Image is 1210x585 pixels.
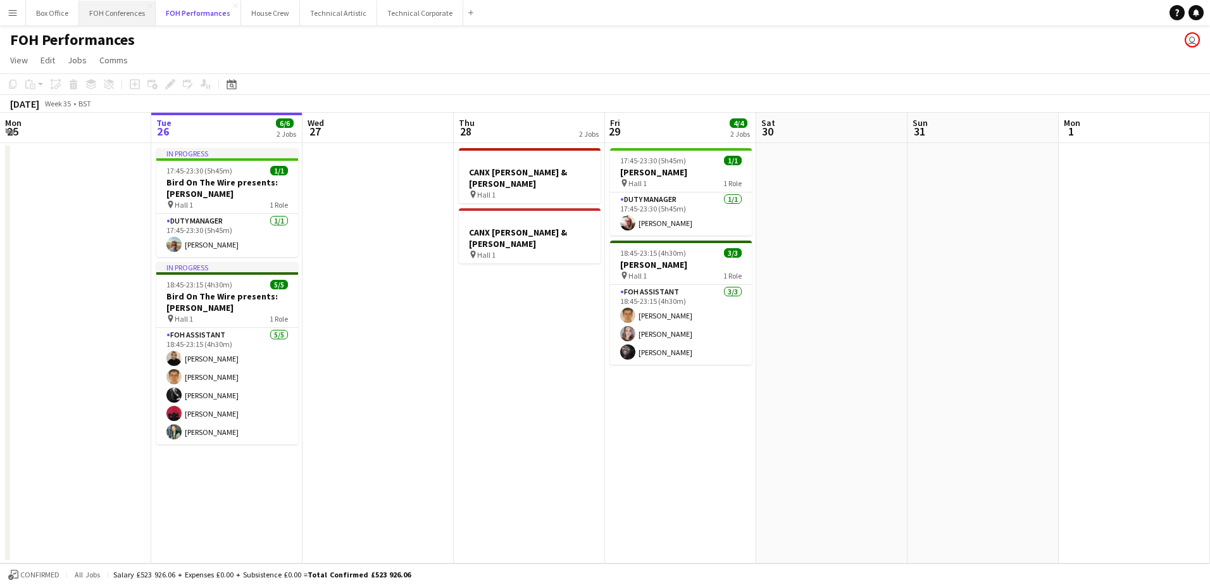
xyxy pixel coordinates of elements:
span: Total Confirmed £523 926.06 [308,570,411,579]
span: 26 [154,124,172,139]
a: Comms [94,52,133,68]
span: 28 [457,124,475,139]
div: Salary £523 926.06 + Expenses £0.00 + Subsistence £0.00 = [113,570,411,579]
span: Thu [459,117,475,129]
div: 2 Jobs [277,129,296,139]
span: Fri [610,117,620,129]
app-user-avatar: Visitor Services [1185,32,1200,47]
span: 5/5 [270,280,288,289]
h3: Bird On The Wire presents: [PERSON_NAME] [156,177,298,199]
a: Edit [35,52,60,68]
app-card-role: FOH Assistant3/318:45-23:15 (4h30m)[PERSON_NAME][PERSON_NAME][PERSON_NAME] [610,285,752,365]
button: FOH Conferences [79,1,156,25]
app-job-card: 18:45-23:15 (4h30m)3/3[PERSON_NAME] Hall 11 RoleFOH Assistant3/318:45-23:15 (4h30m)[PERSON_NAME][... [610,241,752,365]
span: Comms [99,54,128,66]
div: In progress [156,148,298,158]
a: View [5,52,33,68]
span: 1 Role [270,200,288,210]
span: 6/6 [276,118,294,128]
div: 2 Jobs [579,129,599,139]
button: Technical Artistic [300,1,377,25]
span: Week 35 [42,99,73,108]
span: 27 [306,124,324,139]
app-job-card: 17:45-23:30 (5h45m)1/1[PERSON_NAME] Hall 11 RoleDuty Manager1/117:45-23:30 (5h45m)[PERSON_NAME] [610,148,752,236]
span: All jobs [72,570,103,579]
app-card-role: Duty Manager1/117:45-23:30 (5h45m)[PERSON_NAME] [156,214,298,257]
app-job-card: In progress18:45-23:15 (4h30m)5/5Bird On The Wire presents: [PERSON_NAME] Hall 11 RoleFOH Assista... [156,262,298,444]
span: Sat [761,117,775,129]
span: Hall 1 [628,271,647,280]
button: Technical Corporate [377,1,463,25]
span: 3/3 [724,248,742,258]
app-job-card: In progress17:45-23:30 (5h45m)1/1Bird On The Wire presents: [PERSON_NAME] Hall 11 RoleDuty Manage... [156,148,298,257]
h1: FOH Performances [10,30,135,49]
button: FOH Performances [156,1,241,25]
button: House Crew [241,1,300,25]
span: 25 [3,124,22,139]
span: Mon [1064,117,1080,129]
h3: Bird On The Wire presents: [PERSON_NAME] [156,291,298,313]
span: 1 [1062,124,1080,139]
span: Wed [308,117,324,129]
h3: [PERSON_NAME] [610,167,752,178]
a: Jobs [63,52,92,68]
span: 18:45-23:15 (4h30m) [166,280,232,289]
button: Confirmed [6,568,61,582]
div: In progress [156,262,298,272]
span: Sun [913,117,928,129]
span: 29 [608,124,620,139]
span: 31 [911,124,928,139]
div: 2 Jobs [730,129,750,139]
span: 1/1 [724,156,742,165]
span: Edit [41,54,55,66]
h3: CANX [PERSON_NAME] & [PERSON_NAME] [459,167,601,189]
span: Hall 1 [175,314,193,324]
span: 17:45-23:30 (5h45m) [620,156,686,165]
h3: CANX [PERSON_NAME] & [PERSON_NAME] [459,227,601,249]
span: Mon [5,117,22,129]
span: 18:45-23:15 (4h30m) [620,248,686,258]
app-job-card: CANX [PERSON_NAME] & [PERSON_NAME] Hall 1 [459,208,601,263]
span: 4/4 [730,118,747,128]
span: Hall 1 [628,179,647,188]
span: 1 Role [723,271,742,280]
div: [DATE] [10,97,39,110]
div: BST [78,99,91,108]
span: 30 [759,124,775,139]
span: Jobs [68,54,87,66]
button: Box Office [26,1,79,25]
app-job-card: CANX [PERSON_NAME] & [PERSON_NAME] Hall 1 [459,148,601,203]
span: 1/1 [270,166,288,175]
span: Hall 1 [175,200,193,210]
span: Confirmed [20,570,59,579]
span: 1 Role [723,179,742,188]
app-card-role: Duty Manager1/117:45-23:30 (5h45m)[PERSON_NAME] [610,192,752,236]
app-card-role: FOH Assistant5/518:45-23:15 (4h30m)[PERSON_NAME][PERSON_NAME][PERSON_NAME][PERSON_NAME][PERSON_NAME] [156,328,298,444]
span: Hall 1 [477,190,496,199]
span: Tue [156,117,172,129]
span: 17:45-23:30 (5h45m) [166,166,232,175]
span: Hall 1 [477,250,496,260]
span: 1 Role [270,314,288,324]
span: View [10,54,28,66]
h3: [PERSON_NAME] [610,259,752,270]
